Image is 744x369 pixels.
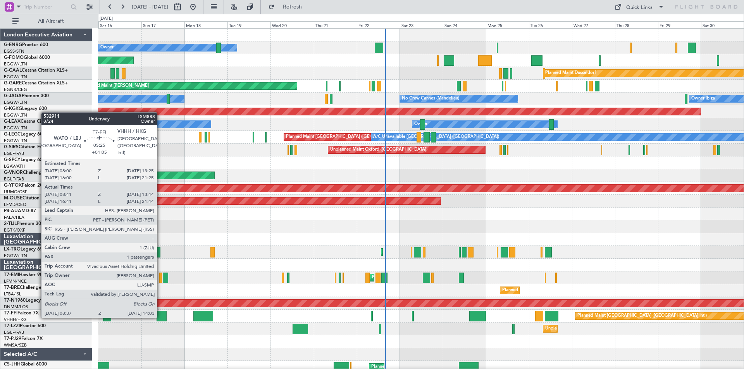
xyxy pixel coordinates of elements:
a: EGTK/OXF [4,227,25,233]
div: No Crew Cannes (Mandelieu) [402,93,459,105]
a: G-GARECessna Citation XLS+ [4,81,68,86]
span: G-KGKG [4,106,22,111]
div: Owner Ibiza [691,93,715,105]
a: UUMO/OSF [4,189,27,195]
span: T7-BRE [4,285,20,290]
a: M-OUSECitation Mustang [4,196,60,201]
div: Thu 28 [615,21,658,28]
a: G-VNORChallenger 650 [4,170,56,175]
span: LX-TRO [4,247,21,252]
span: All Aircraft [20,19,82,24]
a: T7-LZZIPraetor 600 [4,324,46,328]
span: P4-AUA [4,209,21,213]
span: 2-TIJL [4,221,17,226]
a: G-ENRGPraetor 600 [4,43,48,47]
span: T7-EMI [4,273,19,277]
a: WMSA/SZB [4,342,27,348]
button: All Aircraft [9,15,84,27]
span: G-LEAX [4,119,21,124]
div: Unplanned Maint [PERSON_NAME] [79,80,149,92]
span: Refresh [276,4,309,10]
a: EGGW/LTN [4,138,27,144]
a: VHHH/HKG [4,317,27,323]
span: G-VNOR [4,170,23,175]
span: G-LEGC [4,132,21,137]
div: A/C Unavailable [GEOGRAPHIC_DATA] ([GEOGRAPHIC_DATA]) [373,131,499,143]
span: T7-PJ29 [4,336,21,341]
div: Tue 26 [529,21,572,28]
span: G-ENRG [4,43,22,47]
div: Planned Maint [PERSON_NAME] [372,272,437,283]
a: EGSS/STN [4,48,24,54]
button: Refresh [265,1,311,13]
div: Planned Maint Dusseldorf [545,67,596,79]
div: Owner [100,42,114,53]
a: G-FOMOGlobal 6000 [4,55,50,60]
a: EGGW/LTN [4,61,27,67]
a: T7-FFIFalcon 7X [4,311,39,316]
a: EGGW/LTN [4,253,27,259]
span: G-GARE [4,81,22,86]
span: M-OUSE [4,196,22,201]
a: LFMD/CEQ [4,202,26,208]
a: T7-PJ29Falcon 7X [4,336,43,341]
div: Tue 19 [227,21,270,28]
a: EGLF/FAB [4,330,24,335]
a: G-JAGAPhenom 300 [4,94,49,98]
a: G-SIRSCitation Excel [4,145,48,149]
a: DNMM/LOS [4,304,28,310]
a: G-YFOXFalcon 2000EX [4,183,54,188]
span: T7-N1960 [4,298,26,303]
div: Wed 27 [572,21,615,28]
div: Sat 23 [400,21,443,28]
a: EGNR/CEG [4,87,27,93]
div: Sat 30 [701,21,744,28]
div: Thu 21 [314,21,357,28]
a: CS-JHHGlobal 6000 [4,362,47,367]
span: G-JAGA [4,94,22,98]
div: Unplanned Maint [GEOGRAPHIC_DATA] ([GEOGRAPHIC_DATA]) [545,323,673,335]
a: EGGW/LTN [4,125,27,131]
div: Planned Maint [GEOGRAPHIC_DATA] ([GEOGRAPHIC_DATA]) [286,131,408,143]
span: G-YFOX [4,183,22,188]
div: Unplanned Maint Oxford ([GEOGRAPHIC_DATA]) [330,144,427,156]
a: G-GAALCessna Citation XLS+ [4,68,68,73]
span: G-SIRS [4,145,19,149]
div: [DATE] [100,15,113,22]
span: G-GAAL [4,68,22,73]
a: T7-BREChallenger 604 [4,285,53,290]
div: Sun 17 [141,21,184,28]
a: T7-N1960Legacy 650 [4,298,50,303]
div: Wed 20 [270,21,313,28]
a: EGGW/LTN [4,74,27,80]
div: Fri 22 [357,21,400,28]
button: Quick Links [611,1,668,13]
div: Planned Maint [GEOGRAPHIC_DATA] ([GEOGRAPHIC_DATA] Intl) [577,310,707,322]
a: EGGW/LTN [4,112,27,118]
input: Trip Number [24,1,68,13]
a: G-SPCYLegacy 650 [4,158,45,162]
a: P4-AUAMD-87 [4,209,36,213]
a: G-KGKGLegacy 600 [4,106,47,111]
a: FALA/HLA [4,215,24,220]
div: Mon 25 [486,21,529,28]
div: Owner [414,118,427,130]
span: [DATE] - [DATE] [132,3,168,10]
span: CS-JHH [4,362,21,367]
div: Sun 24 [443,21,486,28]
a: EGGW/LTN [4,100,27,105]
a: 2-TIJLPhenom 300 [4,221,44,226]
a: T7-EMIHawker 900XP [4,273,51,277]
a: G-LEAXCessna Citation XLS [4,119,64,124]
span: T7-FFI [4,311,17,316]
div: Quick Links [626,4,653,12]
a: LFMN/NCE [4,278,27,284]
div: Planned Maint Warsaw ([GEOGRAPHIC_DATA]) [502,285,596,296]
a: LGAV/ATH [4,163,25,169]
div: Sat 16 [98,21,141,28]
span: G-FOMO [4,55,24,60]
span: T7-LZZI [4,324,20,328]
a: EGLF/FAB [4,151,24,156]
a: EGLF/FAB [4,176,24,182]
div: Mon 18 [184,21,227,28]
